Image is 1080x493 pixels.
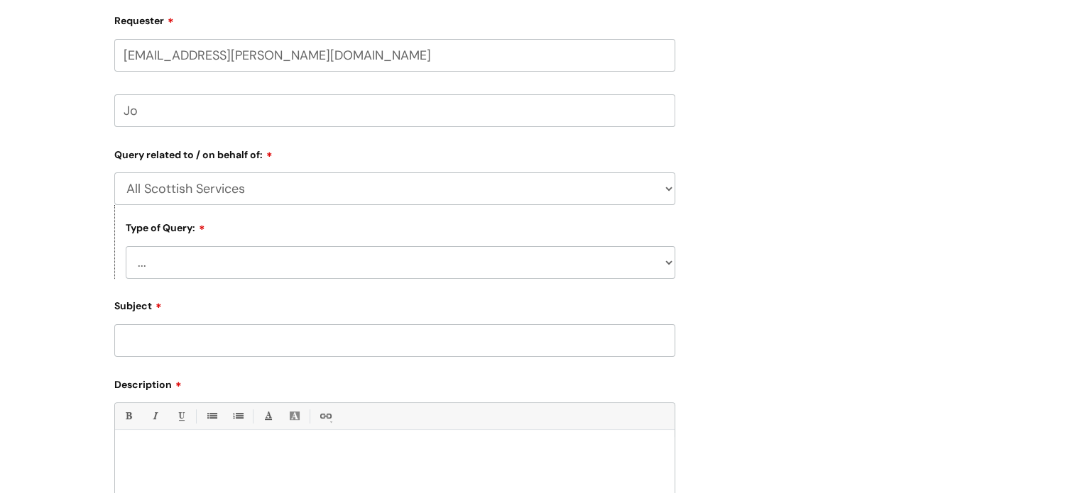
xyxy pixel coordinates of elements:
[114,94,675,127] input: Your Name
[114,10,675,27] label: Requester
[172,407,190,425] a: Underline(Ctrl-U)
[316,407,334,425] a: Link
[259,407,277,425] a: Font Color
[126,220,205,234] label: Type of Query:
[114,295,675,312] label: Subject
[285,407,303,425] a: Back Color
[119,407,137,425] a: Bold (Ctrl-B)
[229,407,246,425] a: 1. Ordered List (Ctrl-Shift-8)
[114,374,675,391] label: Description
[114,144,675,161] label: Query related to / on behalf of:
[114,39,675,72] input: Email
[146,407,163,425] a: Italic (Ctrl-I)
[202,407,220,425] a: • Unordered List (Ctrl-Shift-7)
